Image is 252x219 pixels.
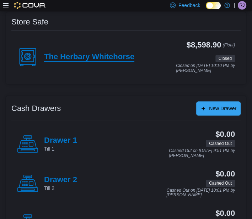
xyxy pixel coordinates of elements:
[44,52,134,62] h4: The Herbary Whitehorse
[238,1,246,10] div: Rohit Janotra
[206,9,206,10] span: Dark Mode
[240,1,245,10] span: RJ
[209,105,236,112] span: New Drawer
[234,1,235,10] p: |
[14,2,46,9] img: Cova
[178,2,200,9] span: Feedback
[215,170,235,178] h3: $0.00
[166,188,235,198] p: Cashed Out on [DATE] 10:01 PM by [PERSON_NAME]
[44,136,77,145] h4: Drawer 1
[196,101,241,116] button: New Drawer
[11,104,61,113] h3: Cash Drawers
[206,140,235,147] span: Cashed Out
[11,18,48,26] h3: Store Safe
[176,63,235,73] p: Closed on [DATE] 10:10 PM by [PERSON_NAME]
[206,2,221,9] input: Dark Mode
[206,180,235,187] span: Cashed Out
[209,140,232,147] span: Cashed Out
[44,175,77,185] h4: Drawer 2
[44,185,77,192] p: Till 2
[215,209,235,218] h3: $0.00
[209,180,232,186] span: Cashed Out
[169,148,235,158] p: Cashed Out on [DATE] 9:51 PM by [PERSON_NAME]
[219,55,232,62] span: Closed
[215,130,235,139] h3: $0.00
[222,41,235,54] p: (Float)
[187,41,221,49] h3: $8,598.90
[215,55,235,62] span: Closed
[44,145,77,152] p: Till 1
